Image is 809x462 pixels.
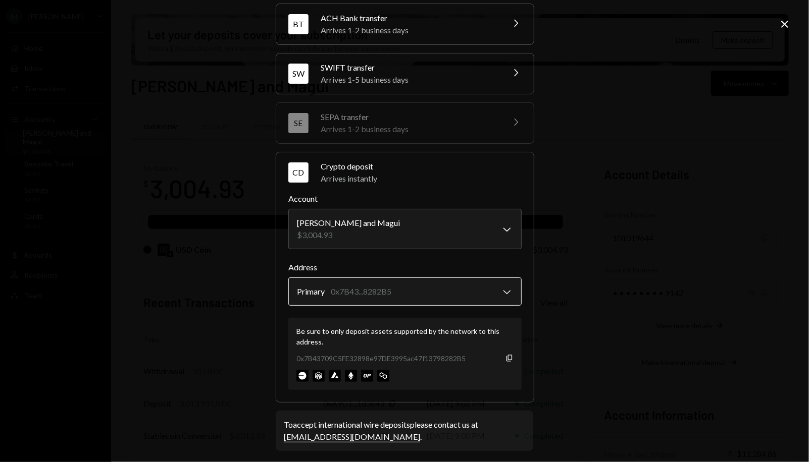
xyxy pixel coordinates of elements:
[345,370,357,382] img: ethereum-mainnet
[284,432,420,442] a: [EMAIL_ADDRESS][DOMAIN_NAME]
[288,14,309,34] div: BT
[321,172,522,185] div: Arrives instantly
[321,24,497,36] div: Arrives 1-2 business days
[321,12,497,24] div: ACH Bank transfer
[288,64,309,84] div: SW
[296,370,309,382] img: base-mainnet
[284,419,525,443] div: To accept international wire deposits please contact us at .
[321,160,522,172] div: Crypto deposit
[321,74,497,86] div: Arrives 1-5 business days
[276,53,534,94] button: SWSWIFT transferArrives 1-5 business days
[288,162,309,183] div: CD
[276,4,534,44] button: BTACH Bank transferArrives 1-2 business days
[288,113,309,133] div: SE
[313,370,325,382] img: arbitrum-mainnet
[288,277,522,306] button: Address
[377,370,389,382] img: polygon-mainnet
[288,193,522,205] label: Account
[288,209,522,249] button: Account
[296,326,514,347] div: Be sure to only deposit assets supported by the network to this address.
[361,370,373,382] img: optimism-mainnet
[296,353,466,364] div: 0x7B43709C5FE32898e97DE3995ac47f13798282B5
[288,261,522,273] label: Address
[288,193,522,390] div: CDCrypto depositArrives instantly
[321,62,497,74] div: SWIFT transfer
[331,285,391,298] div: 0x7B43...8282B5
[276,152,534,193] button: CDCrypto depositArrives instantly
[329,370,341,382] img: avalanche-mainnet
[276,103,534,143] button: SESEPA transferArrives 1-2 business days
[321,123,497,135] div: Arrives 1-2 business days
[321,111,497,123] div: SEPA transfer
